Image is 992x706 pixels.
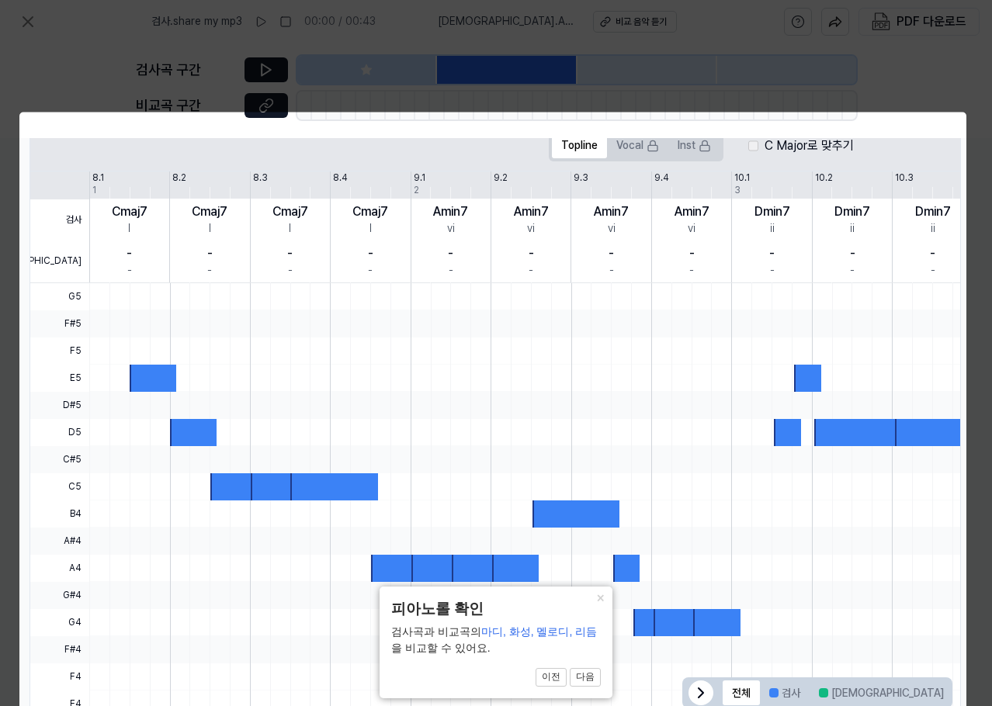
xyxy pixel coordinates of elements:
div: 2 [414,184,419,197]
div: - [127,244,132,263]
div: Dmin7 [754,202,790,221]
div: - [529,244,534,263]
div: - [850,263,855,279]
div: - [127,263,132,279]
div: ii [931,221,935,237]
div: vi [608,221,616,237]
div: - [930,244,935,263]
div: Amin7 [594,202,629,221]
span: G5 [30,283,89,310]
div: - [288,263,293,279]
div: Amin7 [433,202,468,221]
span: C#5 [30,446,89,473]
div: Amin7 [675,202,709,221]
div: 10.3 [895,171,914,185]
div: - [368,244,373,263]
button: Close [588,587,612,608]
div: Cmaj7 [192,202,227,221]
div: Dmin7 [915,202,951,221]
div: 8.3 [253,171,268,185]
span: F#4 [30,636,89,663]
span: 검사 [30,199,89,241]
span: [DEMOGRAPHIC_DATA] [30,241,89,282]
div: Cmaj7 [352,202,388,221]
div: 검사곡과 비교곡의 을 비교할 수 있어요. [391,624,601,656]
div: - [931,263,935,279]
div: 9.4 [654,171,669,185]
span: 마디, 화성, 멜로디, 리듬 [481,625,597,638]
div: vi [527,221,535,237]
button: Vocal [607,133,668,158]
div: 3 [734,184,741,197]
div: - [609,263,614,279]
button: 검사 [760,680,810,705]
span: F#5 [30,310,89,337]
button: 전체 [723,680,760,705]
button: 다음 [570,668,601,687]
div: - [689,244,695,263]
div: Cmaj7 [272,202,308,221]
div: I [369,221,372,237]
div: 1 [92,184,96,197]
span: F5 [30,337,89,365]
div: Cmaj7 [112,202,147,221]
span: G4 [30,609,89,636]
span: D#5 [30,392,89,419]
div: 10.2 [815,171,833,185]
div: - [207,263,212,279]
div: 8.1 [92,171,104,185]
div: - [689,263,694,279]
button: Inst [668,133,720,158]
span: G#4 [30,582,89,609]
span: A#4 [30,528,89,555]
div: Dmin7 [834,202,870,221]
div: - [769,244,775,263]
span: F4 [30,663,89,690]
div: - [449,263,453,279]
button: Topline [552,133,607,158]
div: 9.2 [494,171,508,185]
button: 이전 [536,668,567,687]
div: 9.1 [414,171,425,185]
div: ii [850,221,855,237]
div: vi [447,221,455,237]
div: - [850,244,855,263]
div: vi [688,221,695,237]
header: 피아노롤 확인 [391,598,601,621]
div: - [448,244,453,263]
div: I [209,221,211,237]
span: D5 [30,419,89,446]
div: - [609,244,614,263]
div: - [287,244,293,263]
div: - [207,244,213,263]
span: C5 [30,473,89,500]
div: - [368,263,373,279]
div: I [128,221,130,237]
label: C Major로 맞추기 [765,137,854,155]
div: I [289,221,291,237]
div: 10.1 [734,171,750,185]
span: B4 [30,500,89,528]
button: [DEMOGRAPHIC_DATA] [810,680,953,705]
span: E5 [30,365,89,392]
div: - [529,263,533,279]
div: - [770,263,775,279]
div: 8.2 [172,171,186,185]
div: ii [770,221,775,237]
div: 8.4 [333,171,348,185]
div: 9.3 [574,171,588,185]
div: Amin7 [514,202,549,221]
span: A4 [30,555,89,582]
